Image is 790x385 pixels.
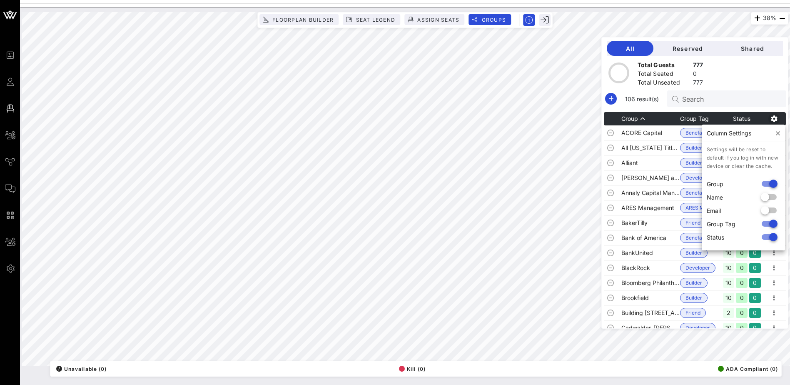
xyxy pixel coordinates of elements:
[685,233,712,242] span: Benefactor
[721,112,763,125] th: Status
[702,142,785,170] div: Settings will be reset to default if you log in with new device or clear the cache.
[621,320,680,335] td: Cadwalder, [PERSON_NAME] & [PERSON_NAME] LLP
[621,260,680,275] td: BlackRock
[685,173,710,182] span: Developer
[685,263,710,272] span: Developer
[613,45,647,52] span: All
[481,17,506,23] span: Groups
[749,293,761,303] div: 0
[707,220,735,228] span: Group Tag
[621,200,680,215] td: ARES Management
[638,78,690,89] div: Total Unseated
[736,308,748,318] div: 0
[718,366,778,372] span: ADA Compliant (0)
[715,363,778,375] button: ADA Compliant (0)
[343,14,400,25] button: Seat Legend
[707,233,724,242] span: Status
[693,61,703,71] div: 777
[396,363,426,375] button: Kill (0)
[722,41,783,56] button: Shared
[660,45,715,52] span: Reserved
[685,278,702,287] span: Builder
[621,245,680,260] td: BankUnited
[736,248,748,258] div: 0
[685,293,702,302] span: Builder
[56,366,62,372] div: /
[653,41,722,56] button: Reserved
[272,17,334,23] span: Floorplan Builder
[685,158,702,167] span: Builder
[621,275,680,290] td: Bloomberg Philanthropies
[723,278,735,288] div: 10
[680,115,709,122] span: Group Tag
[723,308,735,318] div: 2
[621,290,680,305] td: Brookfield
[685,128,712,137] span: Benefactor
[638,61,690,71] div: Total Guests
[417,17,459,23] span: Assign Seats
[469,14,511,25] button: Groups
[622,95,662,103] span: 106 result(s)
[621,140,680,155] td: All [US_STATE] Title Insurance Company
[736,263,748,273] div: 0
[685,188,712,197] span: Benefactor
[621,185,680,200] td: Annaly Capital Management
[404,14,464,25] button: Assign Seats
[607,41,653,56] button: All
[621,170,680,185] td: [PERSON_NAME] and [PERSON_NAME] & Type A Projects
[749,308,761,318] div: 0
[707,130,751,137] span: Column Settings
[685,323,710,332] span: Developer
[355,17,395,23] span: Seat Legend
[707,193,723,202] span: Name
[621,305,680,320] td: Building [STREET_ADDRESS] LLC
[621,155,680,170] td: Alliant
[751,12,788,25] div: 38%
[680,112,721,125] th: Group Tag
[685,248,702,257] span: Builder
[723,248,735,258] div: 10
[621,125,680,140] td: ACORE Capital
[707,206,721,215] span: Email
[259,14,339,25] button: Floorplan Builder
[685,218,700,227] span: Friend
[621,112,680,125] th: Group: Sorted ascending. Activate to sort descending.
[749,248,761,258] div: 0
[707,180,723,188] span: Group
[621,215,680,230] td: BakerTilly
[749,323,761,333] div: 0
[685,308,700,317] span: Friend
[685,143,702,152] span: Builder
[638,70,690,80] div: Total Seated
[56,366,107,372] span: Unavailable (0)
[749,263,761,273] div: 0
[399,366,426,372] span: Kill (0)
[621,115,638,122] span: Group
[736,293,748,303] div: 0
[723,293,735,303] div: 10
[723,263,735,273] div: 10
[723,323,735,333] div: 10
[54,363,107,375] button: /Unavailable (0)
[621,230,680,245] td: Bank of America
[749,278,761,288] div: 0
[685,203,716,212] span: ARES Management
[728,45,776,52] span: Shared
[736,278,748,288] div: 0
[736,323,748,333] div: 0
[693,78,703,89] div: 777
[693,70,703,80] div: 0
